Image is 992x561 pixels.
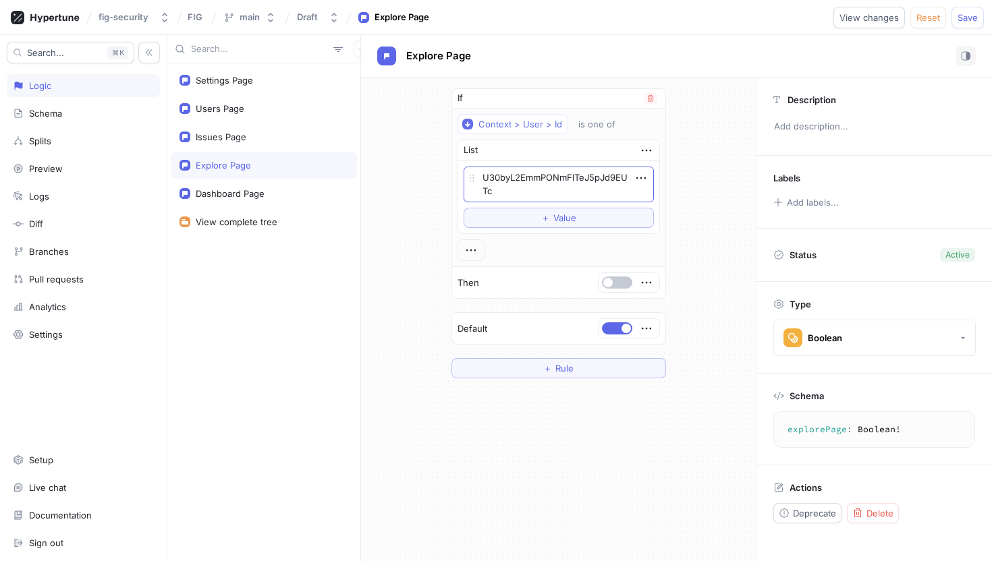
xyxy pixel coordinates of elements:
p: Default [458,322,487,336]
span: ＋ [541,214,550,222]
p: Then [458,276,479,290]
span: Explore Page [406,51,471,61]
div: Active [945,249,970,261]
div: Dashboard Page [196,188,265,199]
textarea: explorePage: Boolean! [779,417,969,442]
div: K [107,46,128,59]
div: Live chat [29,482,66,493]
div: Settings [29,329,63,340]
button: Save [952,7,984,28]
span: ＋ [543,364,552,372]
div: is one of [578,119,615,130]
button: Context > User > Id [458,114,568,134]
div: Setup [29,454,53,465]
div: Logs [29,191,49,202]
p: Actions [790,482,822,493]
button: ＋Value [464,208,654,228]
span: FIG [188,12,202,22]
p: Status [790,245,817,264]
button: Delete [847,503,899,523]
button: Reset [910,7,946,28]
p: Description [788,94,836,105]
button: View changes [833,7,905,28]
span: Delete [866,509,893,517]
span: Search... [27,49,64,57]
div: main [240,11,260,23]
div: Pull requests [29,274,84,285]
button: Draft [292,6,345,28]
span: Save [958,13,978,22]
div: Users Page [196,103,244,114]
span: Rule [555,364,574,372]
div: Schema [29,108,62,119]
p: Add description... [768,115,981,138]
button: fig-security [93,6,175,28]
div: fig-security [99,11,148,23]
button: main [218,6,281,28]
button: Deprecate [773,503,842,523]
div: View complete tree [196,216,277,227]
div: Boolean [808,332,842,344]
p: Labels [773,173,800,183]
span: Deprecate [793,509,836,517]
div: Preview [29,163,63,174]
p: If [458,92,463,105]
div: Logic [29,80,51,91]
p: Type [790,299,811,309]
span: Reset [916,13,940,22]
a: Documentation [7,504,160,527]
div: Draft [297,11,318,23]
p: Schema [790,390,824,401]
div: List [464,144,478,157]
button: Boolean [773,320,976,356]
span: Value [553,214,576,222]
div: Context > User > Id [478,119,562,130]
div: Branches [29,246,69,257]
div: Settings Page [196,75,253,86]
div: Issues Page [196,131,246,142]
button: Add labels... [769,194,843,211]
div: Splits [29,136,51,146]
button: Search...K [7,42,134,63]
button: ＋Rule [451,358,666,378]
span: View changes [839,13,899,22]
div: Sign out [29,537,63,548]
div: Analytics [29,301,66,312]
div: Explore Page [375,11,429,24]
input: Search... [191,42,328,56]
button: is one of [572,114,635,134]
div: Diff [29,218,43,229]
textarea: U30byL2EmmPONmFlTeJ5pJd9EUTc [464,167,654,202]
div: Documentation [29,510,92,521]
div: Explore Page [196,160,251,171]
